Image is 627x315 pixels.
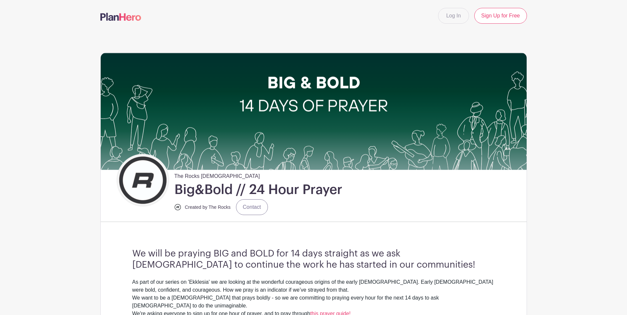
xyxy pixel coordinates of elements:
[474,8,527,24] a: Sign Up for Free
[438,8,469,24] a: Log In
[100,13,141,21] img: logo-507f7623f17ff9eddc593b1ce0a138ce2505c220e1c5a4e2b4648c50719b7d32.svg
[185,205,231,210] small: Created by The Rocks
[174,204,181,210] img: Icon%20Logo_B.jpg
[101,53,527,170] img: BIG%20&%20BOLD%2014%20DAYS%20OF%20PRAYER_PLANHERO%20HEADER.png
[118,156,168,205] img: Icon%20Logo_B.jpg
[174,170,260,180] span: The Rocks [DEMOGRAPHIC_DATA]
[132,248,495,270] h3: We will be praying BIG and BOLD for 14 days straight as we ask [DEMOGRAPHIC_DATA] to continue the...
[236,199,268,215] a: Contact
[174,182,342,198] h1: Big&Bold // 24 Hour Prayer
